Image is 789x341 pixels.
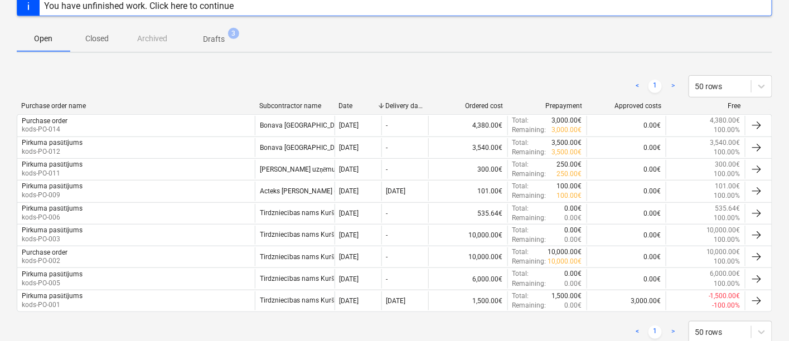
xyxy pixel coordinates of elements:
[255,116,334,135] div: Bonava [GEOGRAPHIC_DATA] Dummy projects
[228,28,239,39] span: 3
[84,33,110,45] p: Closed
[714,235,740,245] p: 100.00%
[710,116,740,125] p: 4,380.00€
[428,116,507,135] div: 4,380.00€
[733,288,789,341] div: Chat Widget
[340,231,359,239] div: [DATE]
[428,269,507,288] div: 6,000.00€
[22,279,83,288] p: kods-PO-005
[709,291,740,301] p: -1,500.00€
[710,138,740,148] p: 3,540.00€
[565,235,582,245] p: 0.00€
[22,213,83,222] p: kods-PO-006
[22,256,67,266] p: kods-PO-002
[22,300,83,310] p: kods-PO-001
[587,226,666,245] div: 0.00€
[340,210,359,217] div: [DATE]
[512,204,529,213] p: Total :
[512,169,546,179] p: Remaining :
[255,226,334,245] div: Tirdzniecības nams Kurši SIA
[255,269,334,288] div: Tirdzniecības nams Kurši SIA
[512,257,546,266] p: Remaining :
[22,117,67,125] div: Purchase order
[339,102,377,110] div: Date
[512,279,546,289] p: Remaining :
[340,187,359,195] div: [DATE]
[22,160,83,169] div: Pirkuma pasūtījums
[44,1,234,11] div: You have unfinished work. Click here to continue
[428,291,507,310] div: 1,500.00€
[565,213,582,223] p: 0.00€
[587,291,666,310] div: 3,000.00€
[587,247,666,266] div: 0.00€
[22,125,67,134] p: kods-PO-014
[340,121,359,129] div: [DATE]
[512,116,529,125] p: Total :
[666,325,680,339] a: Next page
[21,102,250,110] div: Purchase order name
[587,160,666,179] div: 0.00€
[386,253,388,261] div: -
[587,138,666,157] div: 0.00€
[386,297,406,305] div: [DATE]
[713,301,740,310] p: -100.00%
[552,116,582,125] p: 3,000.00€
[666,80,680,93] a: Next page
[565,301,582,310] p: 0.00€
[648,80,662,93] a: Page 1 is your current page
[340,275,359,283] div: [DATE]
[203,33,225,45] p: Drafts
[428,160,507,179] div: 300.00€
[428,182,507,201] div: 101.00€
[631,80,644,93] a: Previous page
[552,291,582,301] p: 1,500.00€
[255,247,334,266] div: Tirdzniecības nams Kurši SIA
[557,191,582,201] p: 100.00€
[30,33,57,45] p: Open
[22,191,83,200] p: kods-PO-009
[512,213,546,223] p: Remaining :
[557,169,582,179] p: 250.00€
[715,182,740,191] p: 101.00€
[386,144,388,152] div: -
[565,279,582,289] p: 0.00€
[22,270,83,279] div: Pirkuma pasūtījums
[512,102,582,110] div: Prepayment
[714,257,740,266] p: 100.00%
[22,204,83,213] div: Pirkuma pasūtījums
[386,275,388,283] div: -
[428,138,507,157] div: 3,540.00€
[22,182,83,191] div: Pirkuma pasūtījums
[552,148,582,157] p: 3,500.00€
[22,169,83,178] p: kods-PO-011
[552,125,582,135] p: 3,000.00€
[631,325,644,339] a: Previous page
[22,292,83,300] div: Pirkuma pasūtījums
[715,160,740,169] p: 300.00€
[259,102,330,110] div: Subcontractor name
[22,139,83,147] div: Pirkuma pasūtījums
[714,191,740,201] p: 100.00%
[428,247,507,266] div: 10,000.00€
[557,160,582,169] p: 250.00€
[714,169,740,179] p: 100.00%
[255,291,334,310] div: Tirdzniecības nams Kurši SIA
[512,182,529,191] p: Total :
[340,144,359,152] div: [DATE]
[512,125,546,135] p: Remaining :
[428,226,507,245] div: 10,000.00€
[512,301,546,310] p: Remaining :
[587,204,666,223] div: 0.00€
[386,187,406,195] div: [DATE]
[512,247,529,257] p: Total :
[512,226,529,235] p: Total :
[433,102,503,110] div: Ordered cost
[706,226,740,235] p: 10,000.00€
[386,231,388,239] div: -
[552,138,582,148] p: 3,500.00€
[565,226,582,235] p: 0.00€
[587,116,666,135] div: 0.00€
[22,235,83,244] p: kods-PO-003
[512,269,529,279] p: Total :
[255,182,334,201] div: Acteks [PERSON_NAME] (Likvidēts)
